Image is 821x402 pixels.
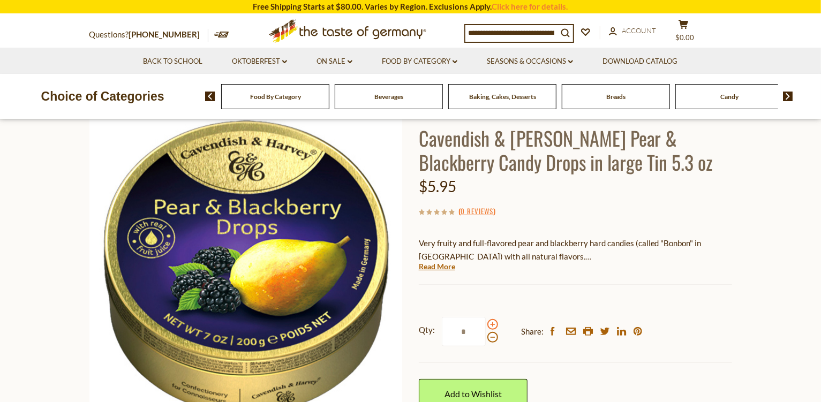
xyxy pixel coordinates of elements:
h1: Cavendish & [PERSON_NAME] Pear & Blackberry Candy Drops in large Tin 5.3 oz [419,126,732,174]
img: previous arrow [205,92,215,101]
a: Candy [720,93,739,101]
a: Food By Category [250,93,301,101]
span: ( ) [458,206,495,216]
a: On Sale [317,56,352,67]
span: $5.95 [419,177,456,195]
a: Beverages [374,93,403,101]
a: Baking, Cakes, Desserts [469,93,536,101]
a: Oktoberfest [232,56,287,67]
a: Breads [606,93,626,101]
strong: Qty: [419,323,435,337]
a: Click here for details. [492,2,568,11]
span: Account [622,26,657,35]
a: Account [609,25,657,37]
input: Qty: [442,317,486,346]
a: 0 Reviews [461,206,493,217]
a: Back to School [143,56,202,67]
span: Share: [521,325,544,338]
p: Questions? [89,28,208,42]
button: $0.00 [668,19,700,46]
img: next arrow [783,92,793,101]
a: Read More [419,261,455,272]
a: Food By Category [382,56,457,67]
p: Very fruity and full-flavored pear and blackberry hard candies (called "Bonbon" in [GEOGRAPHIC_DA... [419,237,732,263]
a: Download Catalog [602,56,677,67]
span: $0.00 [675,33,694,42]
a: Seasons & Occasions [487,56,573,67]
a: [PHONE_NUMBER] [129,29,200,39]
